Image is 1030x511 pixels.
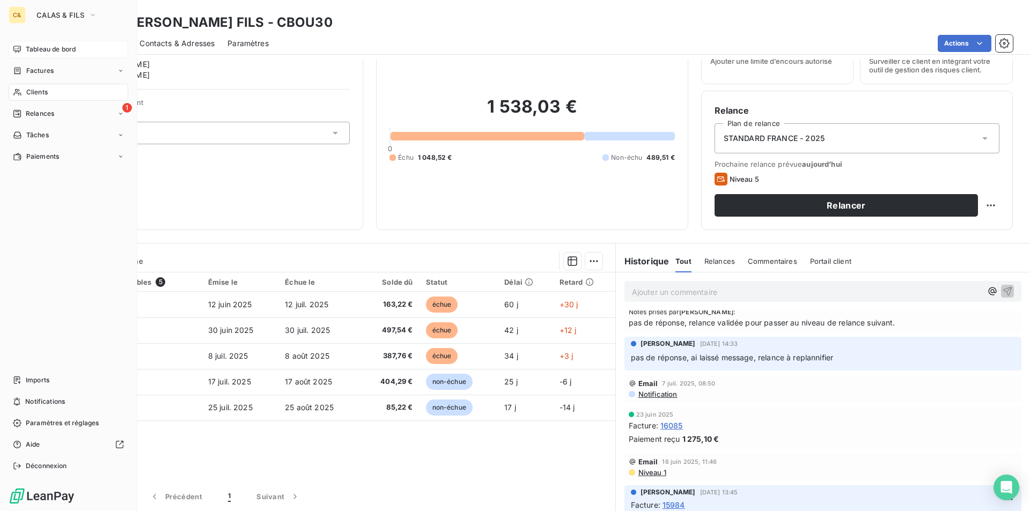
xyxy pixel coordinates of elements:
h3: STE [PERSON_NAME] FILS - CBOU30 [94,13,333,32]
a: Factures [9,62,128,79]
h6: Relance [715,104,999,117]
span: [PERSON_NAME] [641,487,696,497]
span: 12 juin 2025 [208,300,252,309]
a: Paiements [9,148,128,165]
span: Propriétés Client [86,98,350,113]
div: Open Intercom Messenger [994,475,1019,500]
span: Non-échu [611,153,642,162]
div: Délai [504,278,546,286]
span: Clients [26,87,48,97]
span: Paiements [26,152,59,161]
span: [DATE] 14:33 [700,340,738,347]
span: 25 juil. 2025 [208,403,253,412]
span: 23 juin 2025 [636,411,674,418]
span: Portail client [810,257,851,265]
a: Tâches [9,127,128,144]
span: pas de réponse, relance validée pour passer au niveau de relance suivant. [629,317,1017,328]
span: [PERSON_NAME] [641,339,696,349]
span: Paiement reçu [629,433,680,445]
span: Prochaine relance prévue [715,160,999,168]
span: échue [426,348,458,364]
div: C& [9,6,26,24]
a: Paramètres et réglages [9,414,128,432]
span: 7 juil. 2025, 08:50 [662,380,715,387]
span: Tâches [26,130,49,140]
button: 1 [215,485,244,508]
span: Facture : [629,420,658,431]
span: 16 juin 2025, 11:46 [662,458,717,465]
span: 8 août 2025 [285,351,329,360]
span: 42 j [504,325,518,335]
button: Précédent [136,485,215,508]
a: 1Relances [9,105,128,122]
span: 0 [388,144,392,153]
span: 8 juil. 2025 [208,351,248,360]
span: 17 j [504,403,516,412]
span: 404,29 € [366,376,413,387]
span: +3 j [560,351,573,360]
span: Ajouter une limite d’encours autorisé [710,57,832,65]
span: Facture : [631,499,660,510]
span: pas de réponse, ai laissé message, relance à replannifier [631,353,834,362]
span: 60 j [504,300,518,309]
div: Statut [426,278,492,286]
span: 5 [156,277,165,287]
span: [PERSON_NAME] [679,308,733,316]
span: +30 j [560,300,578,309]
span: 1 [122,103,132,113]
div: Retard [560,278,609,286]
div: Échue le [285,278,353,286]
span: non-échue [426,374,473,390]
span: Échu [398,153,414,162]
span: Paramètres et réglages [26,418,99,428]
span: 30 juil. 2025 [285,325,330,335]
span: 489,51 € [646,153,674,162]
h2: 1 538,03 € [389,96,674,128]
span: STANDARD FRANCE - 2025 [724,133,825,144]
span: Niveau 1 [637,468,666,477]
span: non-échue [426,399,473,416]
span: [DATE] 13:45 [700,489,738,495]
span: échue [426,297,458,313]
span: CALAS & FILS [36,11,84,19]
span: -14 j [560,403,575,412]
button: Relancer [715,194,978,217]
a: Imports [9,372,128,389]
span: Notification [637,390,678,398]
span: Notes prises par : [629,307,1017,317]
div: Solde dû [366,278,413,286]
span: 85,22 € [366,402,413,413]
span: 1 275,10 € [682,433,719,445]
span: Surveiller ce client en intégrant votre outil de gestion des risques client. [869,57,1004,74]
span: Contacts & Adresses [139,38,215,49]
span: Factures [26,66,54,76]
span: 1 048,52 € [418,153,452,162]
span: 25 août 2025 [285,403,334,412]
span: Tableau de bord [26,45,76,54]
span: 25 j [504,377,518,386]
span: 1 [228,491,231,502]
a: Clients [9,84,128,101]
span: Paramètres [227,38,269,49]
span: Tout [675,257,691,265]
span: échue [426,322,458,338]
span: Aide [26,440,40,449]
span: 15984 [663,499,685,510]
img: Logo LeanPay [9,487,75,505]
span: 163,22 € [366,299,413,310]
a: Aide [9,436,128,453]
span: Déconnexion [26,461,67,471]
span: -6 j [560,377,572,386]
span: +12 j [560,325,577,335]
span: aujourd’hui [802,160,842,168]
button: Actions [938,35,991,52]
span: 17 juil. 2025 [208,377,251,386]
span: 387,76 € [366,351,413,361]
span: Email [638,379,658,388]
div: Pièces comptables [85,277,195,287]
span: 17 août 2025 [285,377,332,386]
span: Relances [704,257,735,265]
span: Notifications [25,397,65,406]
a: Tableau de bord [9,41,128,58]
span: Niveau 5 [730,175,759,183]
